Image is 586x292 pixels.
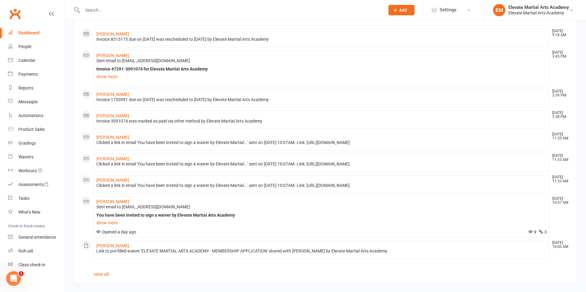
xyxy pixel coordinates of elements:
[8,230,65,244] a: General attendance kiosk mode
[18,85,33,90] div: Reports
[8,258,65,272] a: Class kiosk mode
[96,243,129,248] a: [PERSON_NAME]
[8,26,65,40] a: Dashboard
[18,196,29,201] div: Tasks
[18,127,45,132] div: Product Sales
[7,6,23,21] a: Clubworx
[96,135,129,140] a: [PERSON_NAME]
[96,218,547,227] a: show more
[18,210,40,214] div: What's New
[96,58,190,63] span: Sent email to [EMAIL_ADDRESS][DOMAIN_NAME]
[18,99,38,104] div: Messages
[18,248,33,253] div: Roll call
[96,161,547,167] div: Clicked a link in email 'You have been invited to sign a waiver by Elevate Martial...' sent on [D...
[96,199,129,204] a: [PERSON_NAME]
[19,271,24,276] span: 1
[508,10,569,16] div: Elevate Martial Arts Academy
[96,119,547,124] div: Invoice 3091074 was marked as paid via other method by Elevate Martial Arts Academy
[493,4,505,16] div: EM
[8,244,65,258] a: Roll call
[96,37,547,42] div: Invoice 8315175 due on [DATE] was rescheduled to [DATE] by Elevate Martial Arts Academy
[388,5,414,15] button: Add
[8,150,65,164] a: Waivers
[18,182,49,187] div: Assessments
[549,197,569,205] time: [DATE] 10:07 AM
[549,89,569,97] time: [DATE] 3:39 PM
[18,235,56,240] div: General attendance
[96,97,547,102] div: Invoice 1753991 due on [DATE] was rescheduled to [DATE] by Elevate Martial Arts Academy
[8,205,65,219] a: What's New
[18,72,38,77] div: Payments
[8,81,65,95] a: Reports
[18,113,43,118] div: Automations
[549,132,569,140] time: [DATE] 11:35 AM
[96,53,129,58] a: [PERSON_NAME]
[96,213,547,218] div: You have been invited to sign a waiver by Elevate Martial Arts Academy
[549,51,569,59] time: [DATE] 3:45 PM
[8,109,65,123] a: Automations
[96,183,547,188] div: Clicked a link in email 'You have been invited to sign a waiver by Elevate Martial...' sent on [D...
[6,271,21,286] iframe: Intercom live chat
[8,95,65,109] a: Messages
[18,141,36,146] div: Gradings
[96,248,547,254] div: Link to pre-filled waiver 'ELEVATE MARTIAL ARTS ACADEMY - MEMBERSHIP APPLICATION' shared with [PE...
[549,175,569,183] time: [DATE] 11:33 AM
[96,32,129,36] a: [PERSON_NAME]
[549,154,569,162] time: [DATE] 11:33 AM
[8,67,65,81] a: Payments
[96,72,547,81] a: show more
[508,5,569,10] div: Elevate Martial Arts Academy
[8,136,65,150] a: Gradings
[96,204,190,209] span: Sent email to [EMAIL_ADDRESS][DOMAIN_NAME]
[81,6,380,14] input: Search...
[8,178,65,192] a: Assessments
[440,3,457,17] span: Settings
[549,241,569,249] time: [DATE] 10:06 AM
[96,140,547,145] div: Clicked a link in email 'You have been invited to sign a waiver by Elevate Martial...' sent on [D...
[18,30,40,35] div: Dashboard
[96,66,547,72] div: Invoice #7291-3091074 for Elevate Martial Arts Academy
[8,123,65,136] a: Product Sales
[528,229,536,234] span: 9
[18,262,45,267] div: Class check-in
[8,40,65,54] a: People
[94,271,109,277] a: view all
[8,192,65,205] a: Tasks
[96,113,129,118] a: [PERSON_NAME]
[549,29,569,37] time: [DATE] 9:18 AM
[18,44,31,49] div: People
[96,178,129,183] a: [PERSON_NAME]
[96,229,136,234] span: Opened a day ago
[18,168,37,173] div: Workouts
[8,164,65,178] a: Workouts
[399,8,407,13] span: Add
[18,58,36,63] div: Calendar
[18,154,33,159] div: Waivers
[96,92,129,97] a: [PERSON_NAME]
[8,54,65,67] a: Calendar
[549,111,569,119] time: [DATE] 3:38 PM
[539,229,547,234] span: 3
[96,156,129,161] a: [PERSON_NAME]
